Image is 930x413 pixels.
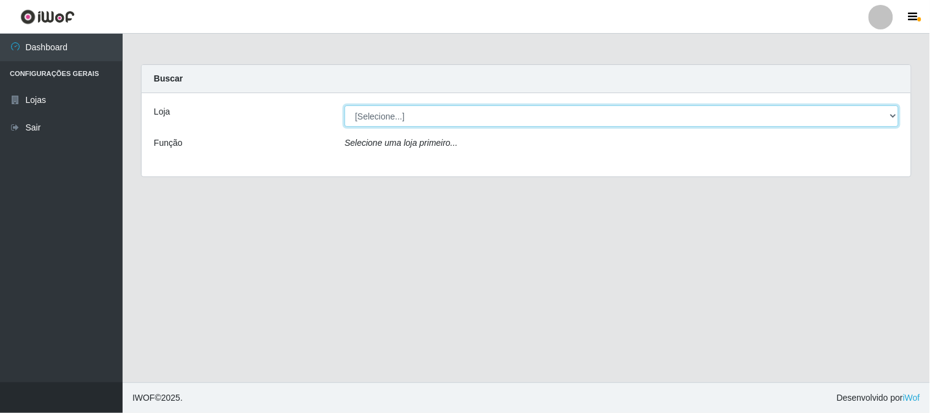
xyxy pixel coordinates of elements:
[154,105,170,118] label: Loja
[20,9,75,25] img: CoreUI Logo
[132,392,183,404] span: © 2025 .
[903,393,920,403] a: iWof
[154,137,183,150] label: Função
[154,74,183,83] strong: Buscar
[345,138,457,148] i: Selecione uma loja primeiro...
[132,393,155,403] span: IWOF
[837,392,920,404] span: Desenvolvido por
